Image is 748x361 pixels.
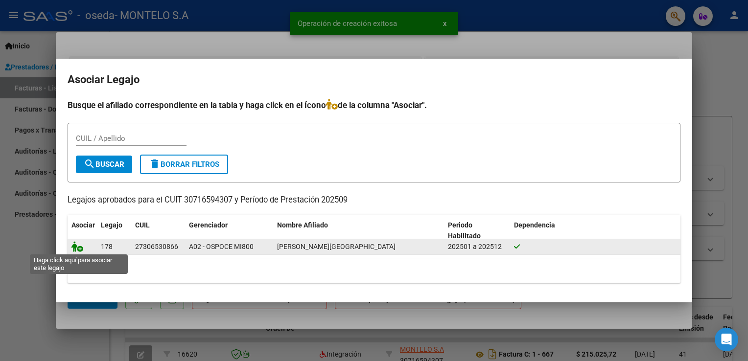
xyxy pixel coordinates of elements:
button: Borrar Filtros [140,155,228,174]
datatable-header-cell: Legajo [97,215,131,247]
div: 27306530866 [135,241,178,252]
span: Buscar [84,160,124,169]
div: 1 registros [68,258,680,283]
mat-icon: search [84,158,95,170]
mat-icon: delete [149,158,161,170]
span: Nombre Afiliado [277,221,328,229]
p: Legajos aprobados para el CUIT 30716594307 y Período de Prestación 202509 [68,194,680,206]
datatable-header-cell: Asociar [68,215,97,247]
span: Legajo [101,221,122,229]
span: CUIL [135,221,150,229]
datatable-header-cell: Gerenciador [185,215,273,247]
span: DOGA FLORENCIA [277,243,396,250]
span: Gerenciador [189,221,228,229]
span: Asociar [71,221,95,229]
span: A02 - OSPOCE MI800 [189,243,254,250]
span: Borrar Filtros [149,160,219,169]
h2: Asociar Legajo [68,70,680,89]
button: Buscar [76,156,132,173]
datatable-header-cell: CUIL [131,215,185,247]
datatable-header-cell: Periodo Habilitado [444,215,510,247]
datatable-header-cell: Nombre Afiliado [273,215,444,247]
span: Dependencia [514,221,555,229]
h4: Busque el afiliado correspondiente en la tabla y haga click en el ícono de la columna "Asociar". [68,99,680,112]
div: Open Intercom Messenger [715,328,738,351]
datatable-header-cell: Dependencia [510,215,681,247]
div: 202501 a 202512 [448,241,506,252]
span: Periodo Habilitado [448,221,481,240]
span: 178 [101,243,113,250]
